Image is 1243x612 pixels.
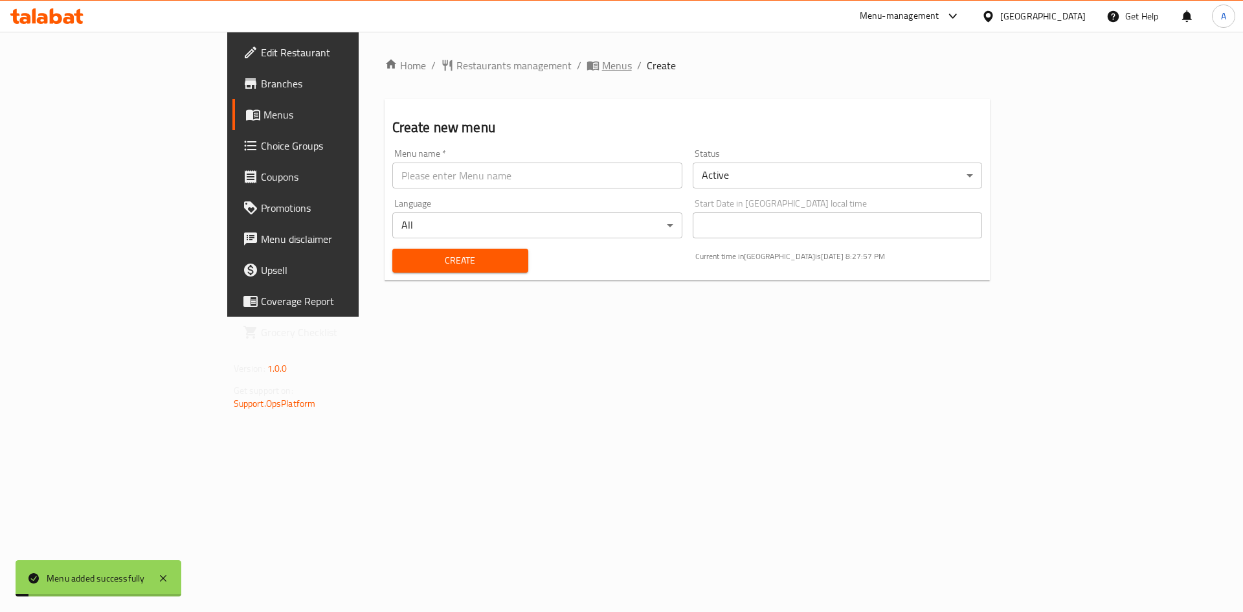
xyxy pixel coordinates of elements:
[695,251,983,262] p: Current time in [GEOGRAPHIC_DATA] is [DATE] 8:27:57 PM
[234,382,293,399] span: Get support on:
[577,58,581,73] li: /
[860,8,939,24] div: Menu-management
[261,231,425,247] span: Menu disclaimer
[456,58,572,73] span: Restaurants management
[261,76,425,91] span: Branches
[261,293,425,309] span: Coverage Report
[232,223,435,255] a: Menu disclaimer
[261,45,425,60] span: Edit Restaurant
[232,68,435,99] a: Branches
[234,395,316,412] a: Support.OpsPlatform
[647,58,676,73] span: Create
[47,571,145,585] div: Menu added successfully
[232,161,435,192] a: Coupons
[693,163,983,188] div: Active
[261,169,425,185] span: Coupons
[403,253,518,269] span: Create
[261,138,425,153] span: Choice Groups
[602,58,632,73] span: Menus
[441,58,572,73] a: Restaurants management
[392,163,682,188] input: Please enter Menu name
[1000,9,1086,23] div: [GEOGRAPHIC_DATA]
[385,58,991,73] nav: breadcrumb
[267,360,287,377] span: 1.0.0
[261,262,425,278] span: Upsell
[234,360,265,377] span: Version:
[232,99,435,130] a: Menus
[232,286,435,317] a: Coverage Report
[392,118,983,137] h2: Create new menu
[261,324,425,340] span: Grocery Checklist
[587,58,632,73] a: Menus
[392,212,682,238] div: All
[232,130,435,161] a: Choice Groups
[263,107,425,122] span: Menus
[232,317,435,348] a: Grocery Checklist
[232,37,435,68] a: Edit Restaurant
[1221,9,1226,23] span: A
[637,58,642,73] li: /
[261,200,425,216] span: Promotions
[232,192,435,223] a: Promotions
[392,249,528,273] button: Create
[232,255,435,286] a: Upsell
